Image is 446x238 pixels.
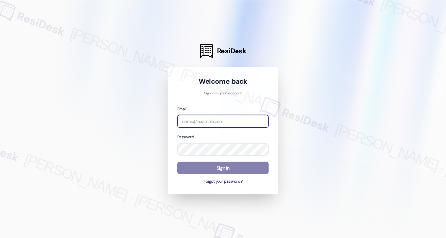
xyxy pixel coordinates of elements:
span: ResiDesk [217,46,246,56]
label: Email [177,106,186,112]
input: name@example.com [177,115,269,128]
img: ResiDesk Logo [200,44,213,58]
button: Sign In [177,162,269,174]
p: Sign in to your account [177,91,269,96]
button: Forgot your password? [177,179,269,185]
label: Password [177,134,194,140]
h1: Welcome back [177,77,269,86]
